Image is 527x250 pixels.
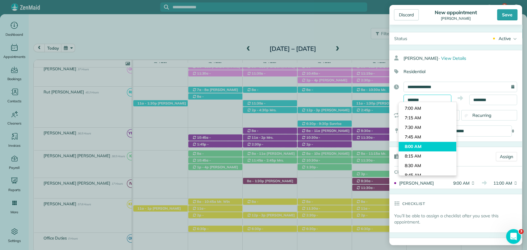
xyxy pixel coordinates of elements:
[472,113,491,118] span: Recurring
[394,213,522,225] p: You’ll be able to assign a checklist after you save this appointment.
[499,35,511,42] div: Active
[441,55,466,61] span: View Details
[464,114,468,118] input: Recurring
[404,53,522,64] div: [PERSON_NAME]
[389,32,412,45] div: Status
[497,9,517,20] div: Save
[399,132,456,142] li: 7:45 AM
[399,104,456,113] li: 7:00 AM
[394,9,419,20] div: Discard
[449,180,470,186] span: 9:00 AM
[433,9,479,15] div: New appointment
[506,229,521,244] iframe: Intercom live chat
[402,194,425,213] h3: Checklist
[399,170,456,180] li: 8:45 AM
[519,229,524,234] span: 3
[496,152,517,161] a: Assign
[389,166,433,178] div: Cleaners
[433,16,479,21] div: [PERSON_NAME]
[399,113,456,123] li: 7:15 AM
[439,55,440,61] span: ·
[399,161,456,170] li: 8:30 AM
[399,123,456,132] li: 7:30 AM
[389,66,517,77] div: Residential
[399,151,456,161] li: 8:15 AM
[491,180,512,186] span: 11:00 AM
[399,180,447,186] div: [PERSON_NAME]
[399,142,456,151] li: 8:00 AM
